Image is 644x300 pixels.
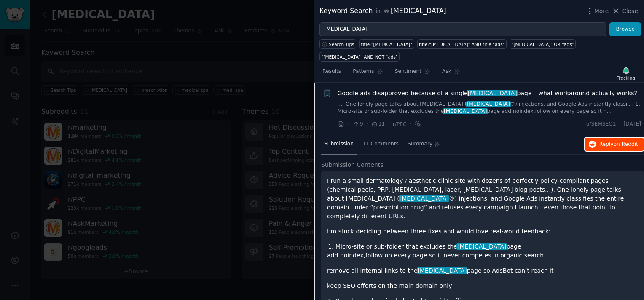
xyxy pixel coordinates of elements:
[327,266,638,275] p: remove all internal links to the page so AdsBot can’t reach it
[327,251,638,260] p: add noindex,follow on every page so it never competes in organic search
[327,281,638,290] p: keep SEO efforts on the main domain only
[408,140,432,148] span: Summary
[409,120,411,129] span: ·
[327,227,638,236] p: I’m stuck deciding between three fixes and would love real-world feedback:
[319,52,400,62] a: "[MEDICAL_DATA]" AND NOT "ads"
[348,120,349,129] span: ·
[624,121,641,128] span: [DATE]
[586,121,616,128] span: u/SEMSEO1
[324,140,354,148] span: Submission
[614,141,638,147] span: on Reddit
[395,68,421,75] span: Sentiment
[419,41,505,47] div: title:"[MEDICAL_DATA]" AND title:"ads"
[512,41,574,47] div: "[MEDICAL_DATA]" OR "ads"
[417,39,507,49] a: title:"[MEDICAL_DATA]" AND title:"ads"
[322,54,398,60] div: "[MEDICAL_DATA]" AND NOT "ads"
[371,121,385,128] span: 11
[612,7,638,16] button: Close
[442,68,451,75] span: Ask
[366,120,368,129] span: ·
[619,121,621,128] span: ·
[338,101,641,115] a: .... One lonely page talks about [MEDICAL_DATA] ([MEDICAL_DATA]®) injections, and Google Ads inst...
[350,65,386,82] a: Patterns
[322,68,341,75] span: Results
[362,140,399,148] span: 11 Comments
[467,90,518,96] span: [MEDICAL_DATA]
[335,242,638,251] li: Micro-site or sub-folder that excludes the page
[359,39,414,49] a: title:"[MEDICAL_DATA]"
[319,39,356,49] button: Search Tips
[392,65,433,82] a: Sentiment
[376,8,380,15] span: in
[393,121,407,127] span: r/PPC
[617,75,635,81] div: Tracking
[353,68,374,75] span: Patterns
[338,89,637,98] span: Google ads disapproved because of a single page – what workaround actually works?
[352,121,363,128] span: 9
[338,89,637,98] a: Google ads disapproved because of a single[MEDICAL_DATA]page – what workaround actually works?
[319,22,606,37] input: Try a keyword related to your business
[329,41,354,47] span: Search Tips
[327,177,638,221] p: I run a small dermatology / aesthetic clinic site with dozens of perfectly policy-compliant pages...
[510,39,576,49] a: "[MEDICAL_DATA]" OR "ads"
[585,7,609,16] button: More
[622,7,638,16] span: Close
[443,108,488,114] span: [MEDICAL_DATA]
[594,7,609,16] span: More
[585,138,644,151] button: Replyon Reddit
[319,6,446,16] div: Keyword Search [MEDICAL_DATA]
[466,101,511,107] span: [MEDICAL_DATA]
[609,22,641,37] button: Browse
[321,161,384,169] span: Submission Contents
[439,65,463,82] a: Ask
[456,243,507,250] span: [MEDICAL_DATA]
[399,195,449,202] span: [MEDICAL_DATA]
[388,120,389,129] span: ·
[614,64,638,82] button: Tracking
[599,141,638,148] span: Reply
[417,267,467,274] span: [MEDICAL_DATA]
[361,41,412,47] div: title:"[MEDICAL_DATA]"
[319,65,344,82] a: Results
